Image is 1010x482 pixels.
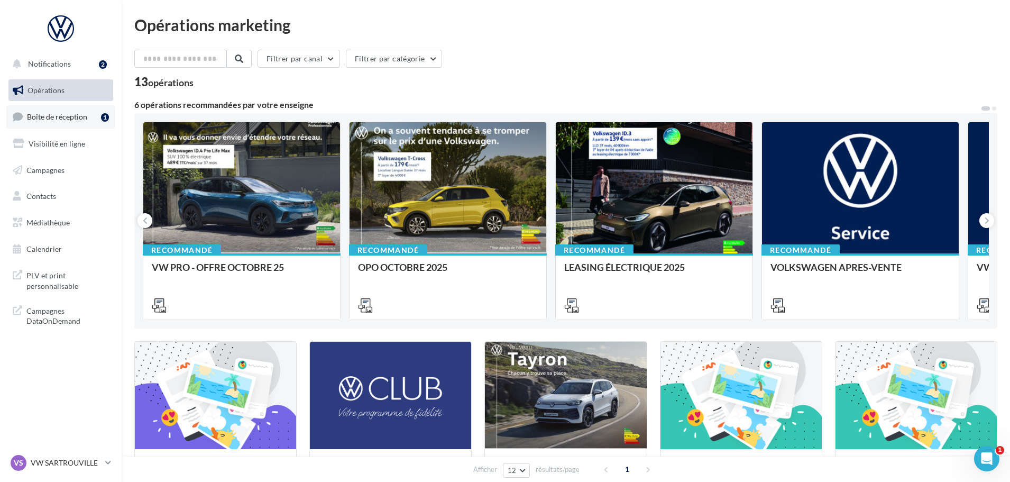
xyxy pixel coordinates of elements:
span: Campagnes DataOnDemand [26,304,109,326]
a: Opérations [6,79,115,102]
span: résultats/page [536,465,580,475]
span: Contacts [26,192,56,201]
span: Médiathèque [26,218,70,227]
div: 1 [101,113,109,122]
span: 1 [996,446,1004,454]
div: VOLKSWAGEN APRES-VENTE [770,262,950,283]
button: 12 [503,463,530,478]
button: Notifications 2 [6,53,111,75]
div: LEASING ÉLECTRIQUE 2025 [564,262,744,283]
div: OPO OCTOBRE 2025 [358,262,538,283]
span: Afficher [473,465,497,475]
p: VW SARTROUVILLE [31,458,101,468]
a: Contacts [6,185,115,207]
div: opérations [148,78,194,87]
span: PLV et print personnalisable [26,268,109,291]
a: Boîte de réception1 [6,105,115,128]
span: 12 [508,466,517,475]
div: Recommandé [143,244,221,256]
a: VS VW SARTROUVILLE [8,453,113,473]
span: Notifications [28,59,71,68]
span: Boîte de réception [27,112,87,121]
span: Calendrier [26,244,62,253]
div: Recommandé [349,244,427,256]
div: 13 [134,76,194,88]
span: Campagnes [26,165,65,174]
span: 1 [619,461,636,478]
button: Filtrer par canal [258,50,340,68]
iframe: Intercom live chat [974,446,999,471]
span: VS [14,458,23,468]
div: Recommandé [761,244,840,256]
a: Visibilité en ligne [6,133,115,155]
a: Campagnes DataOnDemand [6,299,115,331]
span: Opérations [27,86,65,95]
button: Filtrer par catégorie [346,50,442,68]
div: Recommandé [555,244,633,256]
a: Calendrier [6,238,115,260]
div: 2 [99,60,107,69]
a: Médiathèque [6,212,115,234]
span: Visibilité en ligne [29,139,85,148]
div: Opérations marketing [134,17,997,33]
a: Campagnes [6,159,115,181]
div: VW PRO - OFFRE OCTOBRE 25 [152,262,332,283]
div: 6 opérations recommandées par votre enseigne [134,101,980,109]
a: PLV et print personnalisable [6,264,115,295]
